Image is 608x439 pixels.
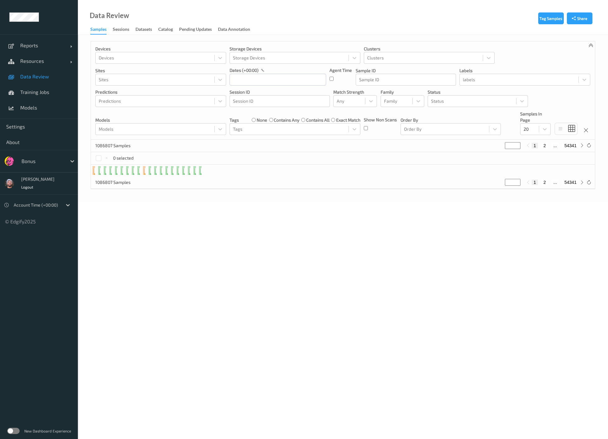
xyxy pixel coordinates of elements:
a: Datasets [135,25,158,34]
div: Sessions [113,26,129,34]
p: 1086807 Samples [95,179,142,185]
p: Family [381,89,424,95]
p: dates (+00:00) [230,67,259,73]
p: Tags [230,117,239,123]
button: Share [567,12,592,24]
p: Match Strength [333,89,377,95]
button: 2 [542,143,548,148]
button: ... [551,180,559,185]
div: Datasets [135,26,152,34]
a: Pending Updates [179,25,218,34]
p: Models [95,117,226,123]
button: 1 [532,143,538,148]
p: 0 selected [113,155,134,161]
label: none [257,117,267,123]
p: Predictions [95,89,226,95]
a: Samples [90,25,113,35]
label: exact match [336,117,360,123]
div: Samples [90,26,107,35]
p: labels [459,68,590,74]
p: Order By [401,117,501,123]
button: ... [551,143,559,148]
div: Pending Updates [179,26,212,34]
p: Storage Devices [230,46,360,52]
button: 54341 [563,180,578,185]
p: Agent Time [330,67,352,73]
div: Data Review [90,12,129,19]
p: Sites [95,68,226,74]
a: Catalog [158,25,179,34]
button: Tag Samples [538,12,564,24]
p: Devices [95,46,226,52]
a: Sessions [113,25,135,34]
p: Samples In Page [520,111,551,123]
p: Status [428,89,528,95]
p: 1086807 Samples [95,142,142,149]
label: contains any [274,117,299,123]
label: contains all [306,117,330,123]
p: Show Non Scans [364,117,397,123]
button: 54341 [563,143,578,148]
p: Clusters [364,46,495,52]
div: Catalog [158,26,173,34]
button: 2 [542,180,548,185]
p: Sample ID [356,68,456,74]
a: Data Annotation [218,25,256,34]
div: Data Annotation [218,26,250,34]
button: 1 [532,180,538,185]
p: Session ID [230,89,330,95]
